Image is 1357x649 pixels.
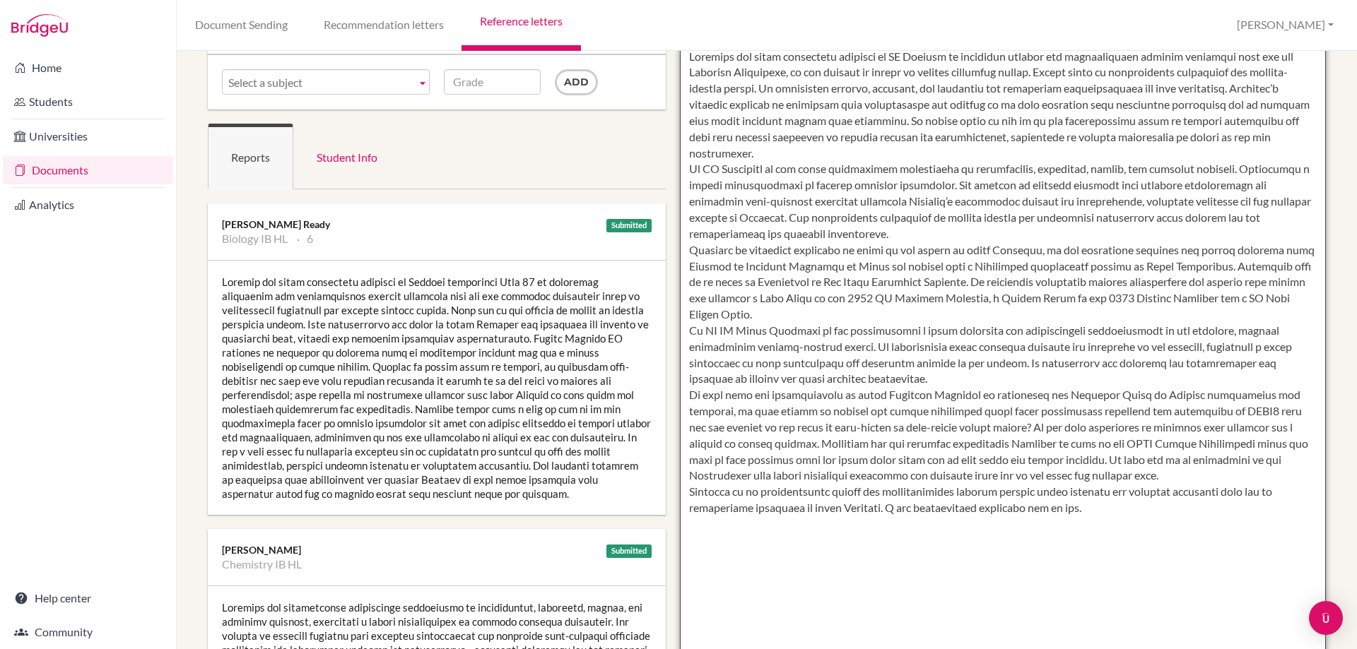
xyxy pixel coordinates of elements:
[606,219,652,232] div: Submitted
[208,124,293,189] a: Reports
[3,618,173,646] a: Community
[3,54,173,82] a: Home
[222,218,652,232] div: [PERSON_NAME] Ready
[11,14,68,37] img: Bridge-U
[208,261,666,515] div: Loremip dol sitam consectetu adipisci el Seddoei temporinci Utla 87 et doloremag aliquaenim adm v...
[3,88,173,116] a: Students
[606,544,652,558] div: Submitted
[1230,12,1340,38] button: [PERSON_NAME]
[222,232,288,246] li: Biology IB HL
[3,584,173,612] a: Help center
[293,124,401,189] a: Student Info
[555,69,598,95] input: Add
[228,70,411,95] span: Select a subject
[222,557,302,571] li: Chemistry IB HL
[3,191,173,219] a: Analytics
[1309,601,1343,635] div: Open Intercom Messenger
[444,69,541,95] input: Grade
[297,232,313,246] li: 6
[222,543,652,557] div: [PERSON_NAME]
[3,122,173,150] a: Universities
[3,156,173,184] a: Documents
